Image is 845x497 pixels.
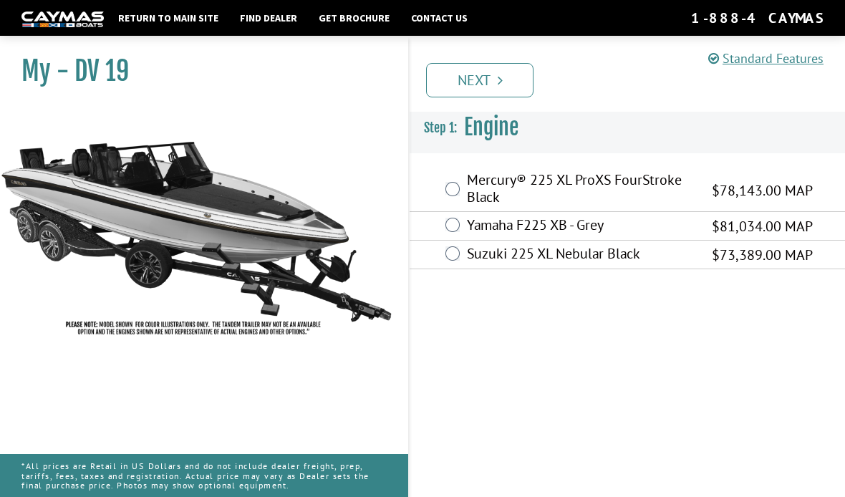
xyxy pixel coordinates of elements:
ul: Pagination [422,61,845,97]
a: Next [426,63,533,97]
span: $78,143.00 MAP [712,180,813,201]
img: white-logo-c9c8dbefe5ff5ceceb0f0178aa75bf4bb51f6bca0971e226c86eb53dfe498488.png [21,11,104,26]
p: *All prices are Retail in US Dollars and do not include dealer freight, prep, tariffs, fees, taxe... [21,454,387,497]
a: Contact Us [404,9,475,27]
h3: Engine [410,101,845,154]
label: Yamaha F225 XB - Grey [467,216,694,237]
span: $73,389.00 MAP [712,244,813,266]
a: Return to main site [111,9,226,27]
label: Suzuki 225 XL Nebular Black [467,245,694,266]
a: Get Brochure [312,9,397,27]
div: 1-888-4CAYMAS [691,9,824,27]
a: Standard Features [708,50,824,67]
h1: My - DV 19 [21,55,372,87]
span: $81,034.00 MAP [712,216,813,237]
label: Mercury® 225 XL ProXS FourStroke Black [467,171,694,209]
a: Find Dealer [233,9,304,27]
